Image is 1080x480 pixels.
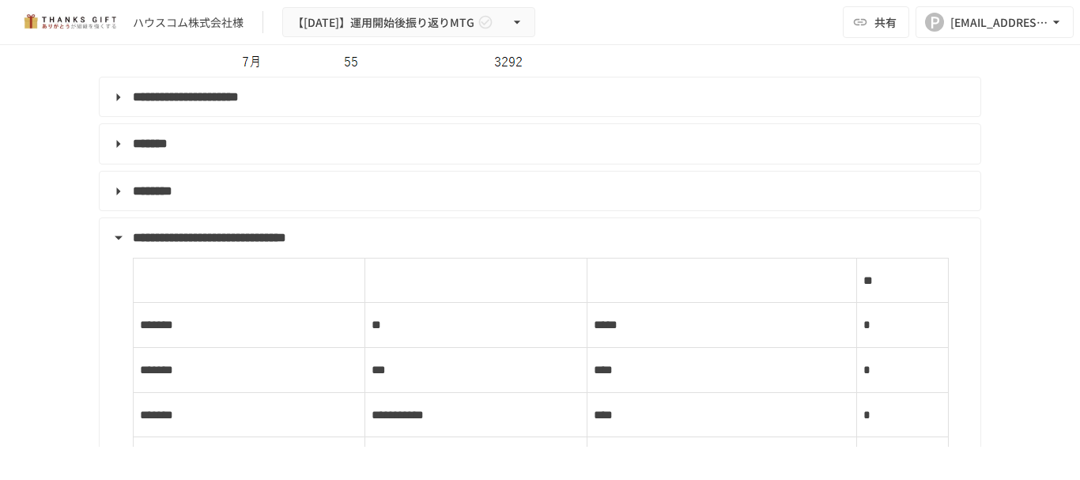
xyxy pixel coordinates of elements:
button: 【[DATE]】運用開始後振り返りMTG [282,7,535,38]
div: [EMAIL_ADDRESS][DOMAIN_NAME] [950,13,1048,32]
img: mMP1OxWUAhQbsRWCurg7vIHe5HqDpP7qZo7fRoNLXQh [19,9,120,35]
span: 共有 [874,13,897,31]
div: ハウスコム株式会社様 [133,14,244,31]
div: P [925,13,944,32]
button: P[EMAIL_ADDRESS][DOMAIN_NAME] [916,6,1074,38]
button: 共有 [843,6,909,38]
span: 【[DATE]】運用開始後振り返りMTG [293,13,474,32]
